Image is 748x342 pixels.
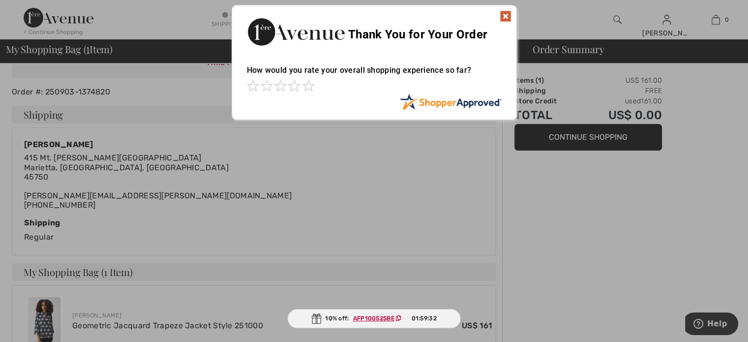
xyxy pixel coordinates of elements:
[353,315,394,322] ins: AFP100525BE
[247,15,345,48] img: Thank You for Your Order
[22,7,42,16] span: Help
[500,10,511,22] img: x
[411,314,436,323] span: 01:59:32
[348,28,487,41] span: Thank You for Your Order
[311,313,321,324] img: Gift.svg
[287,309,461,328] div: 10% off:
[247,56,502,93] div: How would you rate your overall shopping experience so far?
